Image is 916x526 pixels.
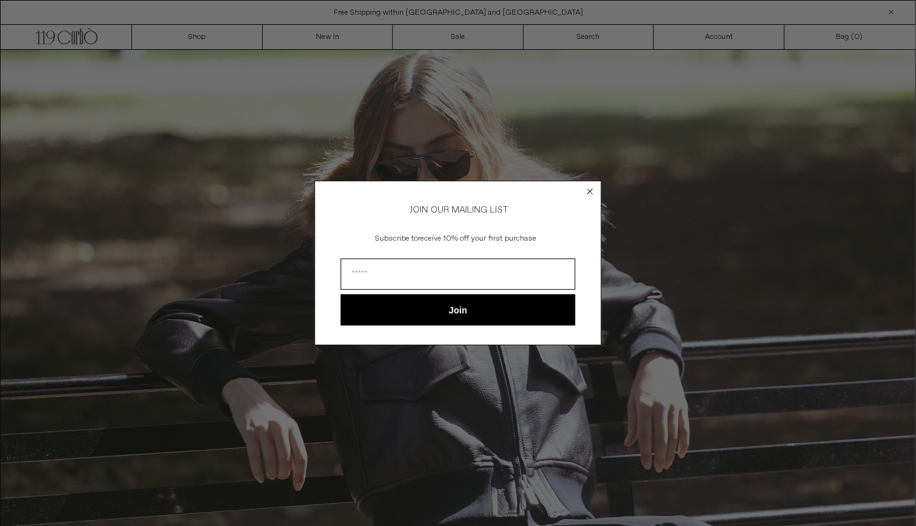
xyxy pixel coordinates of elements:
button: Join [341,294,575,326]
button: Close dialog [584,185,596,198]
input: Email [341,259,575,290]
span: Subscribe to [376,234,418,244]
span: receive 10% off your first purchase [418,234,537,244]
span: JOIN OUR MAILING LIST [408,204,508,216]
